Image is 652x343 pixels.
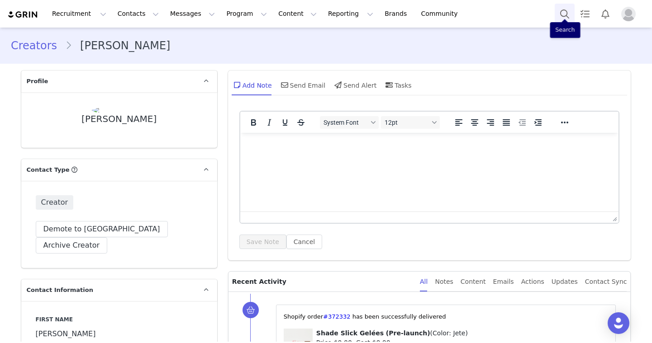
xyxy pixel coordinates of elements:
[451,116,466,129] button: Align left
[316,329,609,338] p: ( )
[616,7,645,21] button: Profile
[239,235,286,249] button: Save Note
[557,116,572,129] button: Reveal or hide additional toolbar items
[36,315,203,324] label: First Name
[240,133,619,211] iframe: Rich Text Area
[467,116,482,129] button: Align center
[27,165,70,174] span: Contact Type
[232,272,413,291] p: Recent Activity
[493,272,514,292] div: Emails
[384,74,412,96] div: Tasks
[324,119,368,126] span: System Font
[7,10,39,19] img: grin logo
[483,116,498,129] button: Align right
[420,272,428,292] div: All
[92,107,146,114] img: 57c38b79-2675-42a2-9df5-e42b24b1a194--s.jpg
[514,116,530,129] button: Decrease indent
[279,74,326,96] div: Send Email
[461,272,486,292] div: Content
[585,272,627,292] div: Contact Sync
[609,212,619,223] div: Press the Up and Down arrow keys to resize the editor.
[81,114,157,124] div: [PERSON_NAME]
[323,4,379,24] button: Reporting
[232,74,272,96] div: Add Note
[112,4,164,24] button: Contacts
[273,4,322,24] button: Content
[530,116,546,129] button: Increase indent
[323,313,351,320] a: #372332
[621,7,636,21] img: placeholder-profile.jpg
[277,116,293,129] button: Underline
[433,329,465,337] span: Color: Jete
[36,237,108,254] button: Archive Creator
[385,119,429,126] span: 12pt
[262,116,277,129] button: Italic
[552,272,578,292] div: Updates
[333,74,376,96] div: Send Alert
[293,116,309,129] button: Strikethrough
[416,4,467,24] a: Community
[381,116,440,129] button: Font sizes
[320,116,379,129] button: Fonts
[27,77,48,86] span: Profile
[36,221,168,237] button: Demote to [GEOGRAPHIC_DATA]
[316,329,430,337] span: Shade Slick Gelées (Pre-launch)
[11,38,65,54] a: Creators
[435,272,453,292] div: Notes
[608,312,629,334] div: Open Intercom Messenger
[521,272,544,292] div: Actions
[499,116,514,129] button: Justify
[36,195,74,210] span: Creator
[165,4,220,24] button: Messages
[555,4,575,24] button: Search
[27,286,93,295] span: Contact Information
[595,4,615,24] button: Notifications
[379,4,415,24] a: Brands
[286,235,322,249] button: Cancel
[575,4,595,24] a: Tasks
[221,4,272,24] button: Program
[284,313,446,320] span: ⁨Shopify⁩ order⁨ ⁩ has been successfully delivered
[246,116,261,129] button: Bold
[47,4,112,24] button: Recruitment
